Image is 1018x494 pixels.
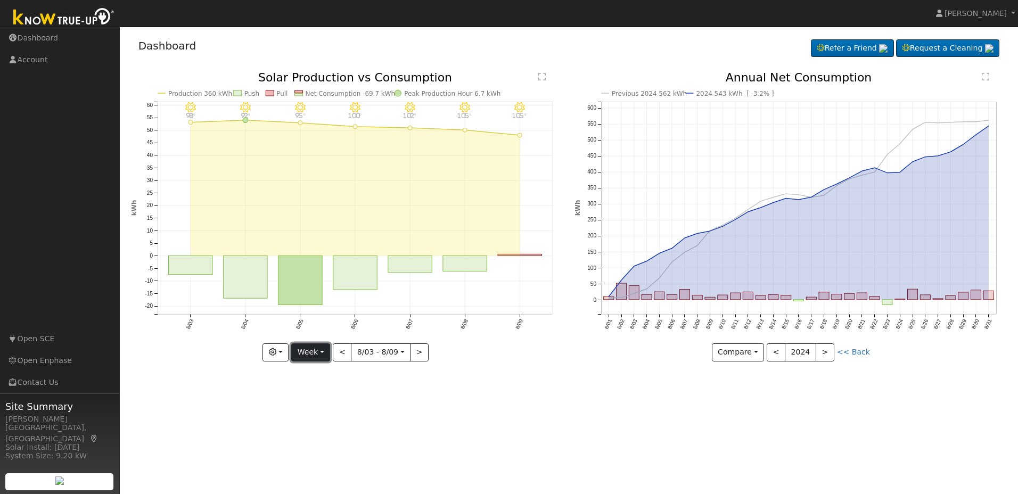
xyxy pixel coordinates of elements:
text: 8/14 [768,318,777,331]
p: 105° [455,113,474,119]
text: 8/23 [882,318,892,331]
text: 200 [587,233,596,239]
circle: onclick="" [188,120,192,125]
i: 8/05 - Clear [295,102,306,113]
rect: onclick="" [680,290,690,300]
text: 100 [587,265,596,271]
text: 8/31 [983,318,993,331]
p: 102° [400,113,419,119]
text: 0 [593,297,596,303]
text: kWh [130,200,138,216]
circle: onclick="" [847,177,851,181]
img: Know True-Up [8,6,120,30]
text: 0 [150,253,153,259]
rect: onclick="" [223,256,267,299]
rect: onclick="" [642,295,652,300]
text: 8/28 [946,318,955,331]
circle: onclick="" [645,259,649,264]
circle: onclick="" [619,278,623,283]
circle: onclick="" [923,155,927,159]
rect: onclick="" [895,299,905,300]
rect: onclick="" [756,296,766,300]
text: 25 [146,190,153,196]
rect: onclick="" [168,256,212,275]
text: 8/08 [459,318,469,331]
circle: onclick="" [936,121,940,125]
circle: onclick="" [974,133,978,137]
text: 8/09 [514,318,524,331]
rect: onclick="" [768,295,778,300]
text: 8/13 [756,318,765,331]
text: Peak Production Hour 6.7 kWh [404,90,500,97]
rect: onclick="" [718,295,728,300]
circle: onclick="" [670,246,674,251]
circle: onclick="" [835,182,839,186]
circle: onclick="" [759,205,763,210]
text: 8/01 [603,318,613,331]
circle: onclick="" [606,295,611,299]
rect: onclick="" [971,290,981,300]
text: 8/05 [654,318,663,331]
rect: onclick="" [844,294,855,300]
circle: onclick="" [949,120,953,125]
circle: onclick="" [733,216,737,220]
text: 400 [587,169,596,175]
circle: onclick="" [298,121,302,125]
button: < [333,343,351,361]
text: 8/16 [793,318,803,331]
circle: onclick="" [606,296,611,300]
rect: onclick="" [617,283,627,300]
text: 8/17 [806,318,816,331]
rect: onclick="" [654,292,664,300]
text: 600 [587,105,596,111]
circle: onclick="" [683,236,687,240]
circle: onclick="" [809,195,814,200]
circle: onclick="" [746,208,750,212]
rect: onclick="" [832,294,842,300]
circle: onclick="" [658,276,662,281]
circle: onclick="" [885,152,890,157]
circle: onclick="" [695,232,700,236]
circle: onclick="" [797,193,801,197]
div: System Size: 9.20 kW [5,450,114,462]
rect: onclick="" [958,292,968,300]
rect: onclick="" [857,293,867,300]
button: > [816,343,834,361]
text: Annual Net Consumption [726,71,872,84]
circle: onclick="" [822,193,826,197]
text: 500 [587,137,596,143]
circle: onclick="" [860,173,864,177]
circle: onclick="" [873,166,877,170]
circle: onclick="" [936,154,940,158]
rect: onclick="" [781,295,791,300]
rect: onclick="" [498,254,541,256]
i: 8/09 - Clear [514,102,525,113]
text: 8/03 [629,318,638,331]
circle: onclick="" [632,264,636,268]
circle: onclick="" [353,125,357,129]
circle: onclick="" [695,244,700,248]
circle: onclick="" [962,143,966,147]
text: 50 [146,127,153,133]
div: [PERSON_NAME] [5,414,114,425]
text: 8/12 [743,318,752,331]
rect: onclick="" [692,295,702,300]
circle: onclick="" [243,118,248,123]
text: 45 [146,140,153,146]
i: 8/03 - Clear [185,102,196,113]
rect: onclick="" [705,298,715,300]
circle: onclick="" [885,171,890,175]
text: 8/19 [831,318,841,331]
text: 8/24 [894,318,904,331]
circle: onclick="" [463,128,467,133]
circle: onclick="" [847,176,851,180]
text: 8/21 [857,318,866,331]
i: 8/07 - Clear [405,102,415,113]
i: 8/08 - Clear [459,102,470,113]
text: 250 [587,217,596,223]
circle: onclick="" [822,187,826,192]
a: << Back [837,348,870,356]
rect: onclick="" [388,256,432,273]
p: 98° [181,113,200,119]
text: 8/26 [920,318,930,331]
